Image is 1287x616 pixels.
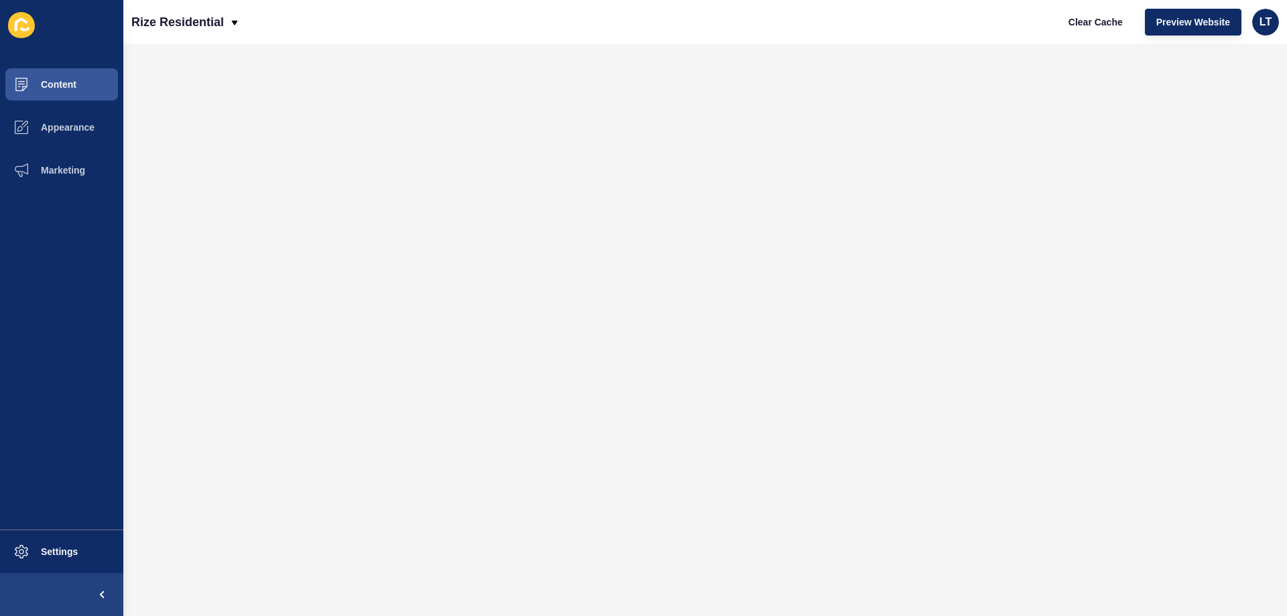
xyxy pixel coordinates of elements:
button: Clear Cache [1057,9,1134,36]
span: Preview Website [1156,15,1230,29]
p: Rize Residential [131,5,224,39]
span: LT [1260,15,1272,29]
button: Preview Website [1145,9,1241,36]
span: Clear Cache [1068,15,1123,29]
